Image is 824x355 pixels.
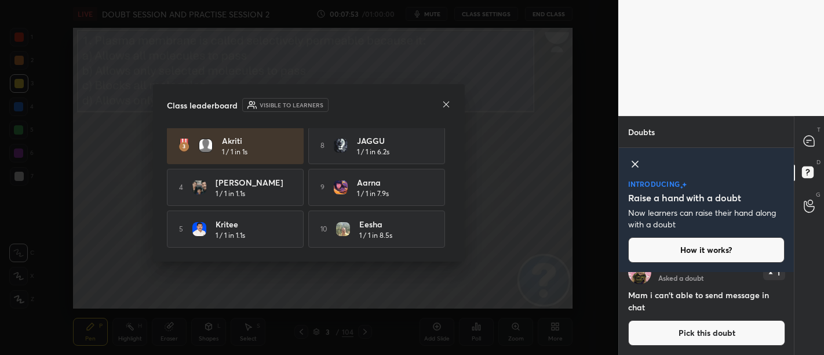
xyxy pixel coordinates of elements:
[680,186,683,189] img: small-star.76a44327.svg
[359,218,431,230] h4: Eesha
[628,191,741,205] h5: Raise a hand with a doubt
[359,230,392,241] h5: 1 / 1 in 8.5s
[192,180,206,194] img: 8b30d8e1c7ab459a8d98218498712a7e.jpg
[320,140,325,151] h5: 8
[628,289,785,313] h4: Mam i can't able to send message in chat
[334,180,348,194] img: 812a84f9c9d449618d88930decd400d1.jpg
[199,139,213,153] img: default.png
[222,135,294,147] h4: Akriti
[357,135,429,147] h4: JAGGU
[628,320,785,346] button: Pick this doubt
[260,101,323,110] h6: Visible to learners
[192,222,206,236] img: 3
[777,269,780,276] p: 1
[222,147,247,157] h5: 1 / 1 in 1s
[682,182,687,187] img: large-star.026637fe.svg
[179,182,183,193] h5: 4
[816,158,821,166] p: D
[628,180,680,187] p: introducing
[628,261,651,284] img: 6209a4407a8e4762aa3d3972a4cf6fdc.jpg
[817,125,821,134] p: T
[179,224,183,234] h5: 5
[178,139,189,153] img: rank-3.169bc593.svg
[357,189,389,199] h5: 1 / 1 in 7.9s
[336,222,350,236] img: 3
[216,189,245,199] h5: 1 / 1 in 1.1s
[216,176,287,189] h4: [PERSON_NAME]
[320,182,325,193] h5: 9
[357,147,389,157] h5: 1 / 1 in 6.2s
[320,224,327,234] h5: 10
[334,139,348,153] img: 2db2cd3e45d8433b857ac2f47dbba474.jpg
[357,176,429,189] h4: Aarna
[216,218,287,230] h4: Kritee
[619,117,664,147] p: Doubts
[628,237,785,263] button: How it works?
[167,99,238,111] h4: Class leaderboard
[658,273,703,282] p: Asked a doubt
[216,230,245,241] h5: 1 / 1 in 1.1s
[816,190,821,199] p: G
[628,207,785,230] p: Now learners can raise their hand along with a doubt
